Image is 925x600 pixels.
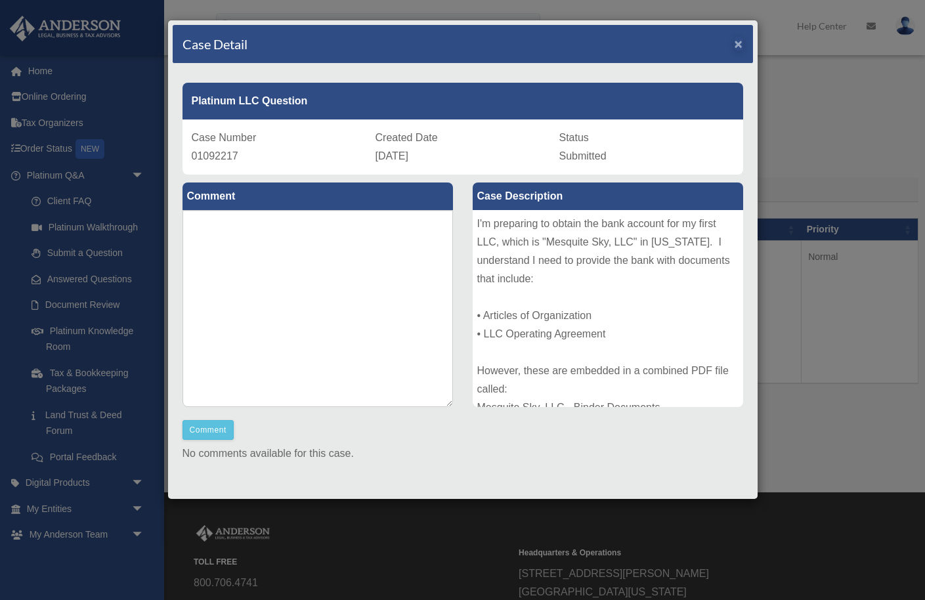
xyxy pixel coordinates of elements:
div: I'm preparing to obtain the bank account for my first LLC, which is "Mesquite Sky, LLC" in [US_ST... [473,210,743,407]
h4: Case Detail [183,35,247,53]
p: No comments available for this case. [183,444,743,463]
label: Comment [183,182,453,210]
span: Case Number [192,132,257,143]
span: [DATE] [376,150,408,161]
span: 01092217 [192,150,238,161]
span: Status [559,132,589,143]
button: Close [735,37,743,51]
div: Platinum LLC Question [183,83,743,119]
button: Comment [183,420,234,440]
span: Submitted [559,150,607,161]
label: Case Description [473,182,743,210]
span: Created Date [376,132,438,143]
span: × [735,36,743,51]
